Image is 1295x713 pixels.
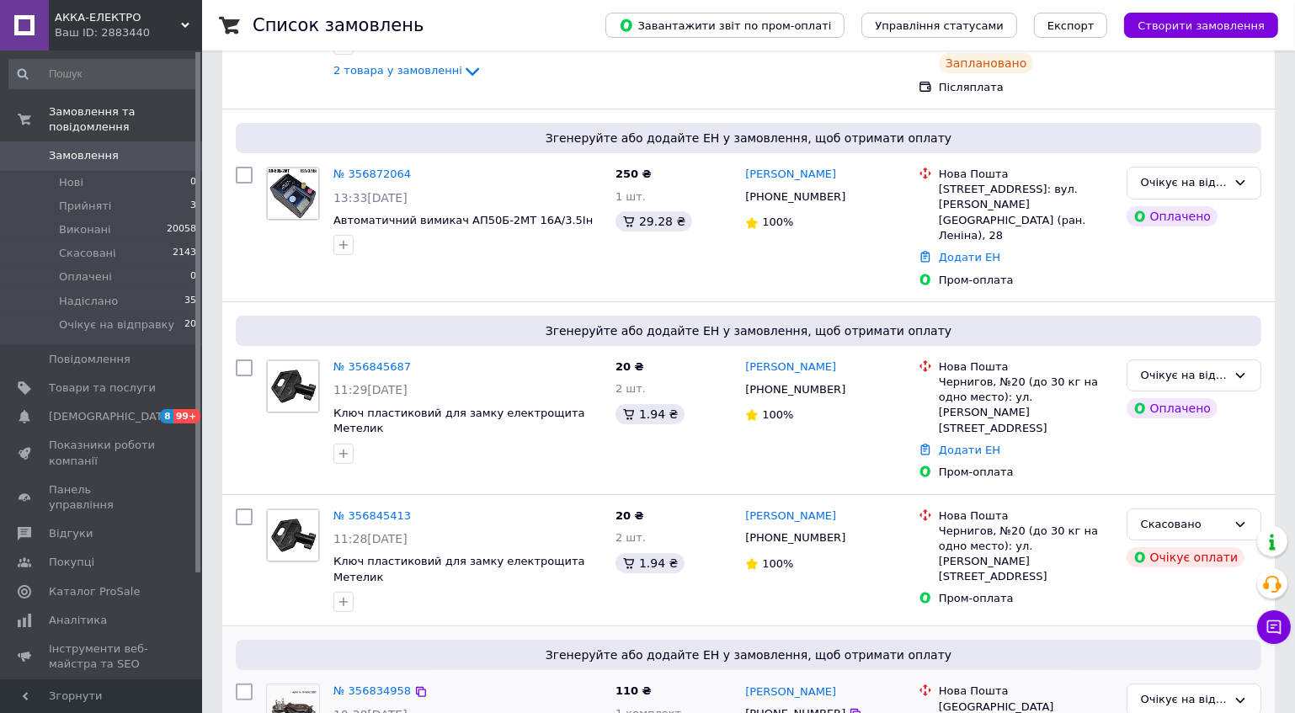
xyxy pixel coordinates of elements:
[333,555,585,583] a: Ключ пластиковий для замку електрощита Метелик
[762,408,793,421] span: 100%
[190,269,196,285] span: 0
[745,190,845,203] span: [PHONE_NUMBER]
[939,444,1000,456] a: Додати ЕН
[939,508,1113,524] div: Нова Пошта
[939,591,1113,606] div: Пром-оплата
[333,360,411,373] a: № 356845687
[1141,516,1227,534] div: Скасовано
[616,190,646,203] span: 1 шт.
[939,53,1034,73] div: Заплановано
[333,168,411,180] a: № 356872064
[745,167,836,183] a: [PERSON_NAME]
[59,222,111,237] span: Виконані
[242,646,1255,663] span: Згенеруйте або додайте ЕН у замовлення, щоб отримати оплату
[160,409,173,423] span: 8
[1127,206,1218,226] div: Оплачено
[49,148,119,163] span: Замовлення
[184,294,196,309] span: 35
[253,15,424,35] h1: Список замовлень
[167,222,196,237] span: 20058
[59,294,118,309] span: Надіслано
[333,65,462,77] span: 2 товара у замовленні
[173,246,196,261] span: 2143
[616,509,644,522] span: 20 ₴
[762,215,793,228] span: 100%
[59,269,112,285] span: Оплачені
[1124,13,1278,38] button: Створити замовлення
[616,382,646,395] span: 2 шт.
[875,19,1004,32] span: Управління статусами
[939,167,1113,182] div: Нова Пошта
[745,383,845,396] span: [PHONE_NUMBER]
[49,555,94,570] span: Покупці
[173,409,201,423] span: 99+
[333,684,411,697] a: № 356834958
[616,168,652,180] span: 250 ₴
[939,684,1113,699] div: Нова Пошта
[745,508,836,524] a: [PERSON_NAME]
[1141,174,1227,192] div: Очікує на відправку
[1107,19,1278,31] a: Створити замовлення
[267,168,319,220] img: Фото товару
[266,167,320,221] a: Фото товару
[616,531,646,544] span: 2 шт.
[55,10,181,25] span: АККА-ЕЛЕКТРО
[745,359,836,375] a: [PERSON_NAME]
[190,175,196,190] span: 0
[333,64,482,77] a: 2 товара у замовленні
[242,322,1255,339] span: Згенеруйте або додайте ЕН у замовлення, щоб отримати оплату
[939,251,1000,263] a: Додати ЕН
[745,684,836,700] a: [PERSON_NAME]
[333,407,585,435] a: Ключ пластиковий для замку електрощита Метелик
[190,199,196,214] span: 3
[59,199,111,214] span: Прийняті
[333,191,408,205] span: 13:33[DATE]
[333,214,593,226] a: Автоматичний вимикач АП50Б-2МТ 16А/3.5Ін
[49,438,156,468] span: Показники роботи компанії
[49,526,93,541] span: Відгуки
[1141,691,1227,709] div: Очікує на відправку
[1138,19,1265,32] span: Створити замовлення
[59,317,174,333] span: Очікує на відправку
[616,360,644,373] span: 20 ₴
[55,25,202,40] div: Ваш ID: 2883440
[333,532,408,545] span: 11:28[DATE]
[49,352,131,367] span: Повідомлення
[1034,13,1108,38] button: Експорт
[333,383,408,396] span: 11:29[DATE]
[49,584,140,599] span: Каталог ProSale
[267,509,319,561] img: Фото товару
[939,375,1113,436] div: Чернигов, №20 (до 30 кг на одно место): ул. [PERSON_NAME][STREET_ADDRESS]
[8,59,198,89] input: Пошук
[939,524,1113,585] div: Чернигов, №20 (до 30 кг на одно место): ул. [PERSON_NAME][STREET_ADDRESS]
[616,211,692,231] div: 29.28 ₴
[49,104,202,135] span: Замовлення та повідомлення
[939,465,1113,480] div: Пром-оплата
[242,130,1255,146] span: Згенеруйте або додайте ЕН у замовлення, щоб отримати оплату
[1141,367,1227,385] div: Очікує на відправку
[333,509,411,522] a: № 356845413
[1257,610,1291,644] button: Чат з покупцем
[939,182,1113,243] div: [STREET_ADDRESS]: вул. [PERSON_NAME][GEOGRAPHIC_DATA] (ран. Леніна), 28
[266,508,320,562] a: Фото товару
[1127,547,1245,567] div: Очікує оплати
[49,409,173,424] span: [DEMOGRAPHIC_DATA]
[861,13,1017,38] button: Управління статусами
[184,317,196,333] span: 20
[49,613,107,628] span: Аналітика
[745,531,845,544] span: [PHONE_NUMBER]
[1047,19,1095,32] span: Експорт
[616,684,652,697] span: 110 ₴
[939,359,1113,375] div: Нова Пошта
[49,641,156,672] span: Інструменти веб-майстра та SEO
[605,13,845,38] button: Завантажити звіт по пром-оплаті
[1127,398,1218,418] div: Оплачено
[939,80,1113,95] div: Післяплата
[59,246,116,261] span: Скасовані
[49,380,156,396] span: Товари та послуги
[619,18,831,33] span: Завантажити звіт по пром-оплаті
[59,175,83,190] span: Нові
